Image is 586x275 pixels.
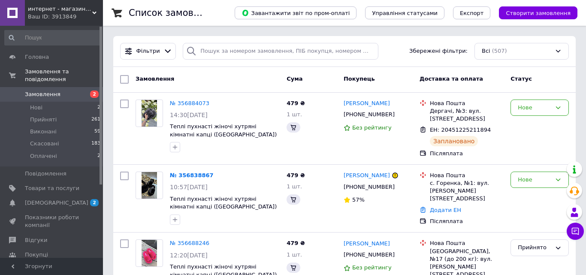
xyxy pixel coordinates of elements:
[287,111,302,118] span: 1 шт.
[142,172,157,199] img: Фото товару
[4,30,101,45] input: Пошук
[482,47,490,55] span: Всі
[287,183,302,190] span: 1 шт.
[30,128,57,136] span: Виконані
[170,184,208,190] span: 10:57[DATE]
[170,100,209,106] a: № 356884073
[170,252,208,259] span: 12:20[DATE]
[344,100,390,108] a: [PERSON_NAME]
[430,172,504,179] div: Нова Пошта
[170,240,209,246] a: № 356688246
[453,6,491,19] button: Експорт
[287,251,302,258] span: 1 шт.
[25,236,47,244] span: Відгуки
[142,240,157,266] img: Фото товару
[430,179,504,203] div: с. Горенка, №1: вул. [PERSON_NAME][STREET_ADDRESS]
[518,175,551,184] div: Нове
[352,124,392,131] span: Без рейтингу
[25,68,103,83] span: Замовлення та повідомлення
[90,199,99,206] span: 2
[136,172,163,199] a: Фото товару
[492,48,507,54] span: (507)
[30,116,57,124] span: Прийняті
[342,181,396,193] div: [PHONE_NUMBER]
[287,172,305,178] span: 479 ₴
[372,10,438,16] span: Управління статусами
[287,100,305,106] span: 479 ₴
[136,76,174,82] span: Замовлення
[342,249,396,260] div: [PHONE_NUMBER]
[499,6,577,19] button: Створити замовлення
[430,150,504,157] div: Післяплата
[430,100,504,107] div: Нова Пошта
[506,10,571,16] span: Створити замовлення
[183,43,378,60] input: Пошук за номером замовлення, ПІБ покупця, номером телефону, Email, номером накладної
[25,214,79,229] span: Показники роботи компанії
[352,196,365,203] span: 57%
[430,207,461,213] a: Додати ЕН
[136,239,163,267] a: Фото товару
[420,76,483,82] span: Доставка та оплата
[90,91,99,98] span: 2
[91,140,100,148] span: 183
[344,76,375,82] span: Покупець
[287,240,305,246] span: 479 ₴
[235,6,356,19] button: Завантажити звіт по пром-оплаті
[352,264,392,271] span: Без рейтингу
[30,140,59,148] span: Скасовані
[94,128,100,136] span: 59
[136,100,163,127] a: Фото товару
[342,109,396,120] div: [PHONE_NUMBER]
[136,47,160,55] span: Фільтри
[91,116,100,124] span: 261
[170,172,214,178] a: № 356838867
[518,103,551,112] div: Нове
[344,240,390,248] a: [PERSON_NAME]
[170,112,208,118] span: 14:30[DATE]
[28,13,103,21] div: Ваш ID: 3913849
[129,8,216,18] h1: Список замовлень
[409,47,468,55] span: Збережені фільтри:
[25,184,79,192] span: Товари та послуги
[28,5,92,13] span: интернет - магазин BESHIR
[430,127,491,133] span: ЕН: 20451225211894
[510,76,532,82] span: Статус
[430,239,504,247] div: Нова Пошта
[567,223,584,240] button: Чат з покупцем
[365,6,444,19] button: Управління статусами
[170,196,277,210] a: Теплі пухнасті жіночі хутряні кімнатні капці ([GEOGRAPHIC_DATA])
[25,53,49,61] span: Головна
[97,104,100,112] span: 2
[518,243,551,252] div: Прийнято
[30,104,42,112] span: Нові
[430,107,504,123] div: Дергачі, №3: вул. [STREET_ADDRESS]
[30,152,57,160] span: Оплачені
[25,199,88,207] span: [DEMOGRAPHIC_DATA]
[142,100,157,127] img: Фото товару
[170,123,277,138] a: Теплі пухнасті жіночі хутряні кімнатні капці ([GEOGRAPHIC_DATA])
[430,218,504,225] div: Післяплата
[25,170,66,178] span: Повідомлення
[344,172,390,180] a: [PERSON_NAME]
[430,136,478,146] div: Заплановано
[287,76,302,82] span: Cума
[242,9,350,17] span: Завантажити звіт по пром-оплаті
[97,152,100,160] span: 2
[490,9,577,16] a: Створити замовлення
[25,251,48,259] span: Покупці
[25,91,60,98] span: Замовлення
[460,10,484,16] span: Експорт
